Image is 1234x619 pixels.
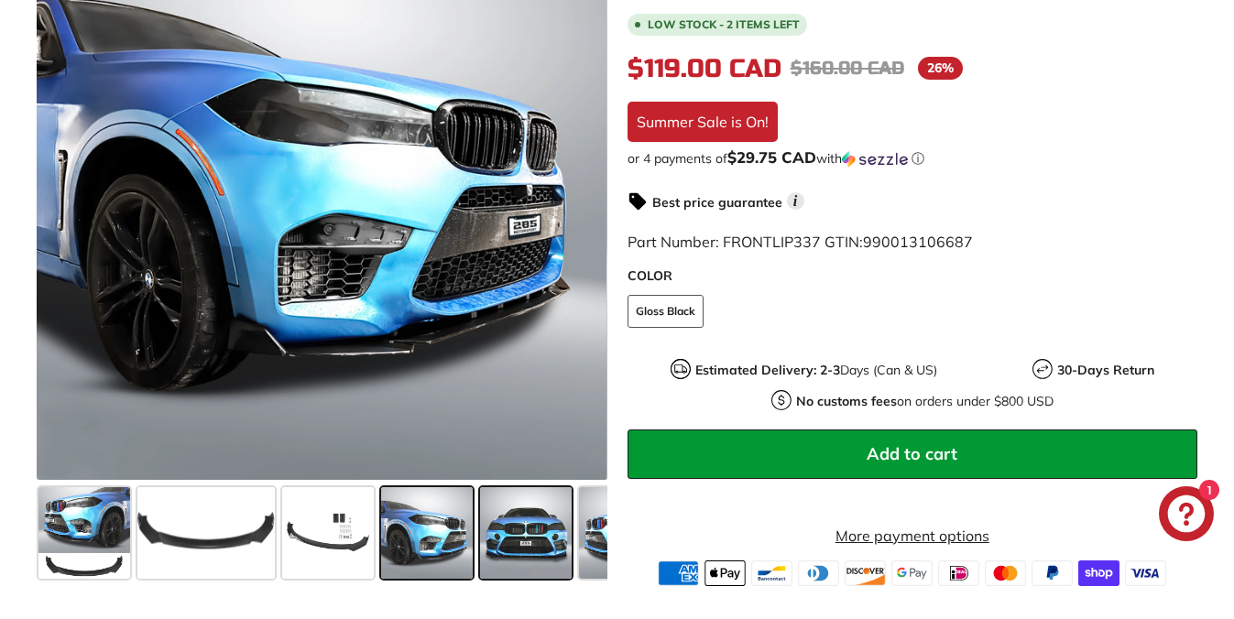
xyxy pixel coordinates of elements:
[867,442,957,463] span: Add to cart
[727,147,816,166] span: $29.75 CAD
[1078,559,1119,585] img: shopify_pay
[798,559,839,585] img: diners_club
[704,559,746,585] img: apple_pay
[791,56,904,79] span: $160.00 CAD
[652,193,782,210] strong: Best price guarantee
[695,360,937,379] p: Days (Can & US)
[796,391,1054,410] p: on orders under $800 USD
[628,101,778,141] div: Summer Sale is On!
[863,232,973,250] span: 990013106687
[842,150,908,167] img: Sezzle
[628,232,973,250] span: Part Number: FRONTLIP337 GTIN:
[628,52,781,83] span: $119.00 CAD
[787,192,804,210] span: i
[1032,559,1073,585] img: paypal
[1125,559,1166,585] img: visa
[648,18,800,29] span: Low stock - 2 items left
[845,559,886,585] img: discover
[751,559,792,585] img: bancontact
[985,559,1026,585] img: master
[628,524,1198,546] a: More payment options
[1153,486,1219,546] inbox-online-store-chat: Shopify online store chat
[938,559,979,585] img: ideal
[628,148,1198,167] div: or 4 payments of$29.75 CADwithSezzle Click to learn more about Sezzle
[1057,361,1154,377] strong: 30-Days Return
[658,559,699,585] img: american_express
[796,392,897,408] strong: No customs fees
[628,148,1198,167] div: or 4 payments of with
[695,361,840,377] strong: Estimated Delivery: 2-3
[628,429,1198,478] button: Add to cart
[628,266,1198,285] label: COLOR
[918,57,963,80] span: 26%
[891,559,933,585] img: google_pay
